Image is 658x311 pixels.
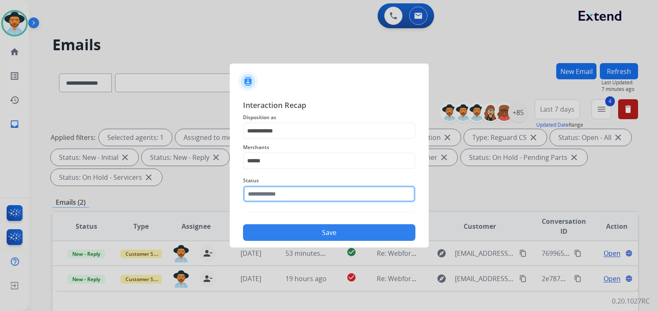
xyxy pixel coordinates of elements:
[243,99,415,113] span: Interaction Recap
[243,224,415,241] button: Save
[243,113,415,122] span: Disposition as
[238,71,258,91] img: contactIcon
[243,212,415,213] img: contact-recap-line.svg
[243,142,415,152] span: Merchants
[243,176,415,186] span: Status
[612,296,650,306] p: 0.20.1027RC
